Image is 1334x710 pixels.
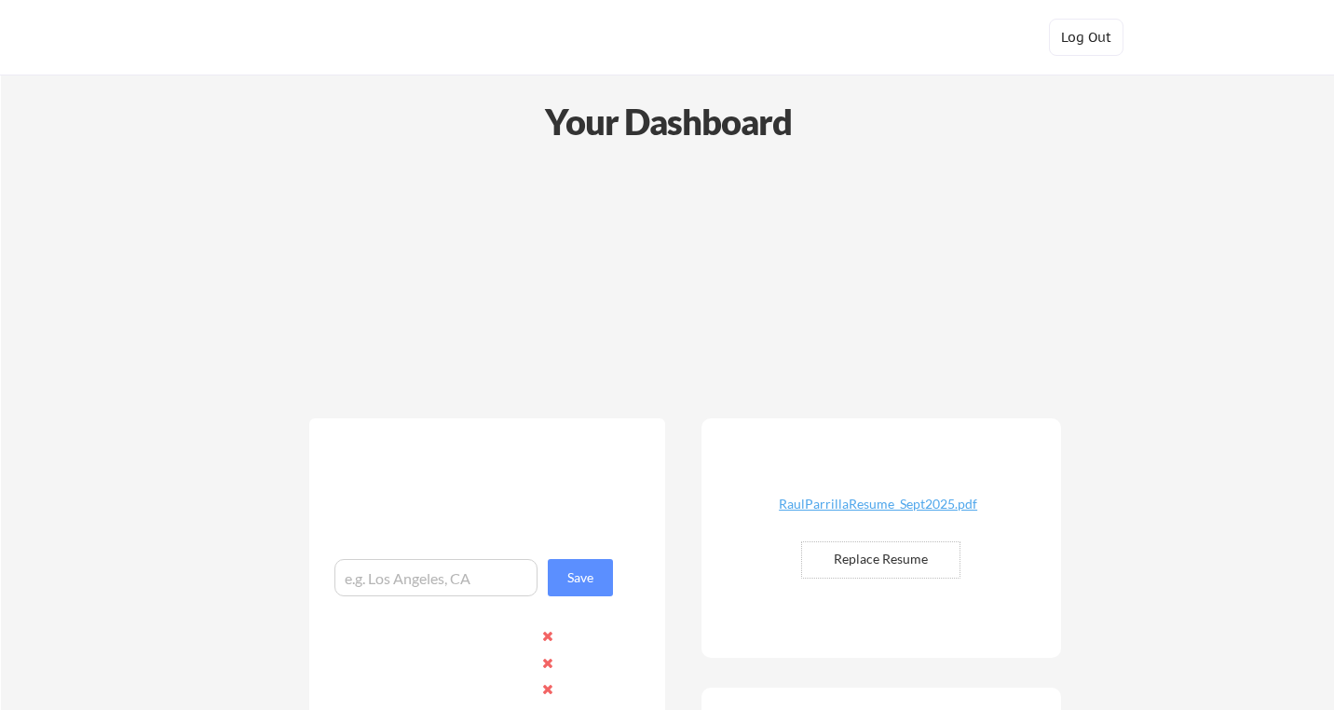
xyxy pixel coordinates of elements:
[334,559,538,596] input: e.g. Los Angeles, CA
[548,559,613,596] button: Save
[1049,19,1123,56] button: Log Out
[2,95,1334,148] div: Your Dashboard
[768,498,989,526] a: RaulParrillaResume_Sept2025.pdf
[768,498,989,511] div: RaulParrillaResume_Sept2025.pdf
